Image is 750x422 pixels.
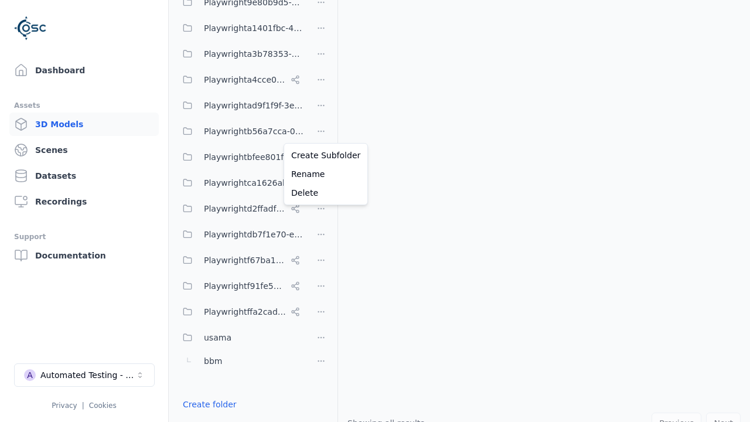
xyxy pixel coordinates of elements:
a: Create Subfolder [287,146,365,165]
a: Rename [287,165,365,183]
a: Delete [287,183,365,202]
